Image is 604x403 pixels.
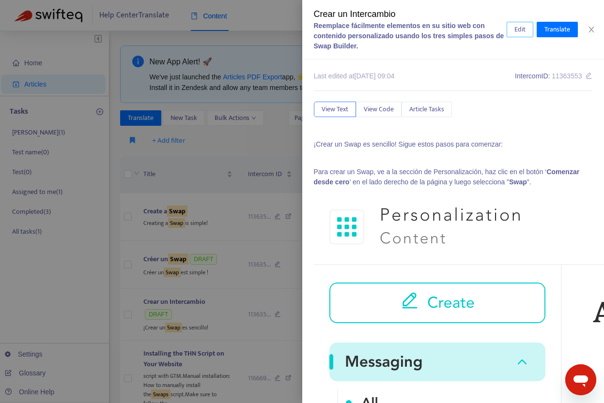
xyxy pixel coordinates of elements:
[509,178,527,186] b: Swap
[314,139,593,149] p: ¡Crear un Swap es sencillo! Sigue estos pasos para comenzar:
[322,104,348,115] span: View Text
[314,168,580,186] b: Comenzar desde cero
[409,104,444,115] span: Article Tasks
[515,71,592,81] div: Intercom ID:
[314,71,395,81] div: Last edited at [DATE] 09:04
[314,8,507,21] div: Crear un Intercambio
[402,102,452,117] button: Article Tasks
[507,22,533,37] button: Edit
[514,24,526,35] span: Edit
[356,102,402,117] button: View Code
[537,22,578,37] button: Translate
[314,157,593,187] p: Para crear un Swap, ve a la sección de Personalización, haz clic en el botón ‘ ’ en el lado derec...
[565,364,596,395] iframe: Button to launch messaging window
[314,21,507,51] div: Reemplace fácilmente elementos en su sitio web con contenido personalizado usando los tres simple...
[364,104,394,115] span: View Code
[544,24,570,35] span: Translate
[585,25,598,34] button: Close
[552,72,582,80] span: 11363553
[314,102,356,117] button: View Text
[588,26,595,33] span: close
